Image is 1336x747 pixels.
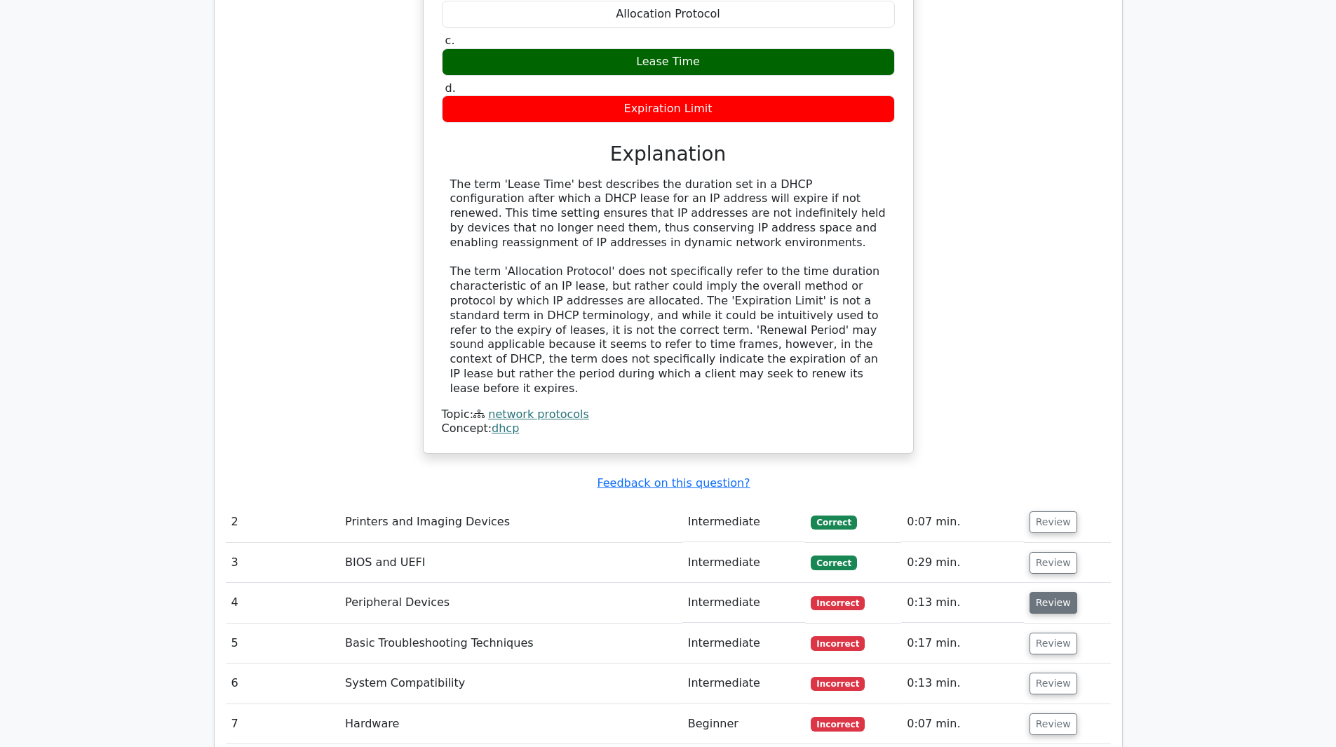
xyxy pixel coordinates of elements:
td: 0:29 min. [901,543,1023,583]
a: dhcp [492,422,519,435]
td: Intermediate [682,583,806,623]
td: 0:13 min. [901,583,1023,623]
span: Incorrect [811,717,865,731]
td: 5 [226,624,340,664]
td: 6 [226,664,340,704]
td: 0:17 min. [901,624,1023,664]
td: Intermediate [682,664,806,704]
td: Peripheral Devices [339,583,682,623]
button: Review [1030,552,1077,574]
td: 0:13 min. [901,664,1023,704]
button: Review [1030,633,1077,654]
button: Review [1030,673,1077,694]
button: Review [1030,592,1077,614]
td: Hardware [339,704,682,744]
td: Intermediate [682,624,806,664]
td: Basic Troubleshooting Techniques [339,624,682,664]
span: d. [445,81,456,95]
a: network protocols [488,408,589,421]
td: 0:07 min. [901,704,1023,744]
td: BIOS and UEFI [339,543,682,583]
td: Intermediate [682,502,806,542]
div: Topic: [442,408,895,422]
span: Incorrect [811,636,865,650]
td: 4 [226,583,340,623]
td: Printers and Imaging Devices [339,502,682,542]
div: The term 'Lease Time' best describes the duration set in a DHCP configuration after which a DHCP ... [450,177,886,396]
div: Concept: [442,422,895,436]
button: Review [1030,511,1077,533]
button: Review [1030,713,1077,735]
span: Incorrect [811,596,865,610]
td: 3 [226,543,340,583]
td: Beginner [682,704,806,744]
td: 0:07 min. [901,502,1023,542]
span: c. [445,34,455,47]
span: Correct [811,516,856,530]
a: Feedback on this question? [597,476,750,490]
span: Correct [811,556,856,570]
td: Intermediate [682,543,806,583]
td: 2 [226,502,340,542]
span: Incorrect [811,677,865,691]
td: System Compatibility [339,664,682,704]
h3: Explanation [450,142,886,166]
td: 7 [226,704,340,744]
div: Allocation Protocol [442,1,895,28]
div: Expiration Limit [442,95,895,123]
div: Lease Time [442,48,895,76]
